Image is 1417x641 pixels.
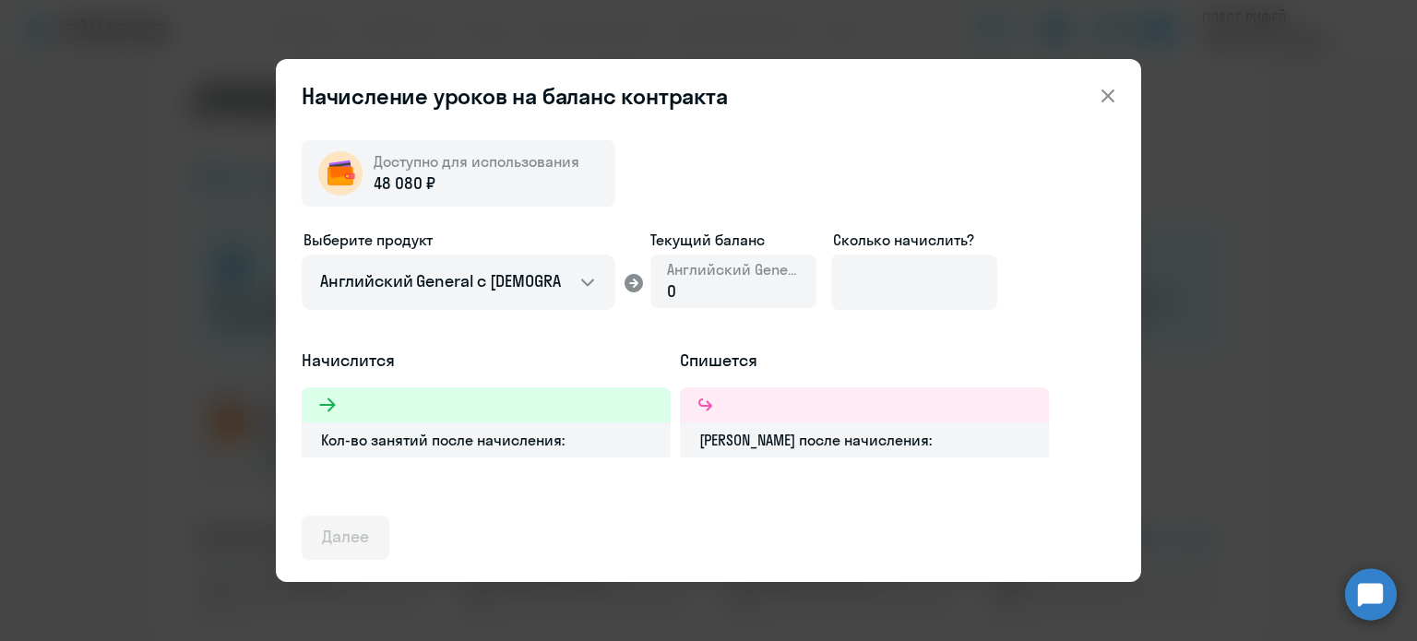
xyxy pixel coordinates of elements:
[302,349,671,373] h5: Начислится
[302,516,389,560] button: Далее
[374,152,579,171] span: Доступно для использования
[318,151,363,196] img: wallet-circle.png
[302,422,671,457] div: Кол-во занятий после начисления:
[667,280,676,302] span: 0
[680,422,1049,457] div: [PERSON_NAME] после начисления:
[833,231,974,249] span: Сколько начислить?
[374,172,435,196] span: 48 080 ₽
[304,231,433,249] span: Выберите продукт
[276,81,1141,111] header: Начисление уроков на баланс контракта
[667,259,800,279] span: Английский General
[322,525,369,549] div: Далее
[650,229,816,251] span: Текущий баланс
[680,349,1049,373] h5: Спишется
